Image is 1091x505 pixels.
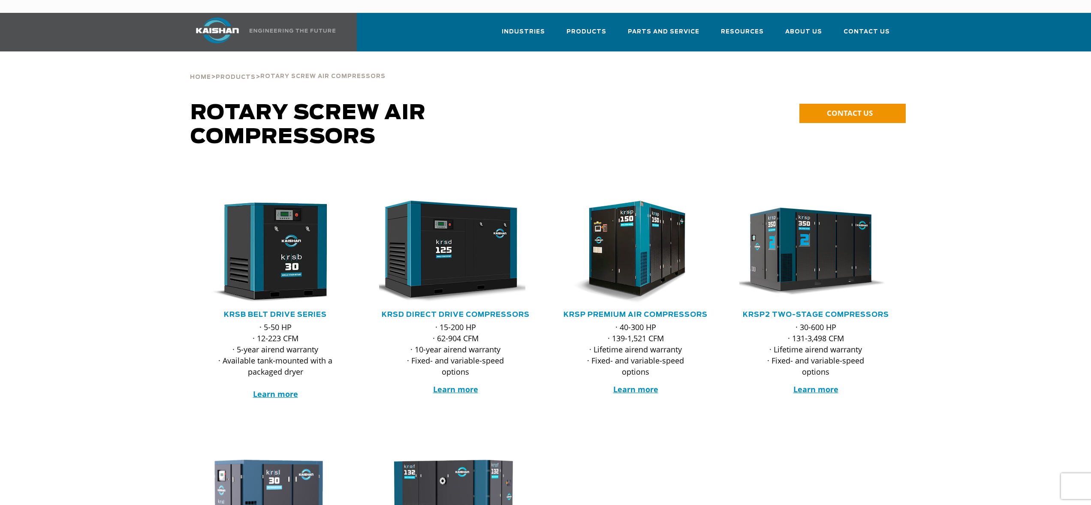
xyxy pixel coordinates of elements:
[567,27,606,37] span: Products
[553,201,705,304] img: krsp150
[253,389,298,399] a: Learn more
[216,322,335,400] p: · 5-50 HP · 12-223 CFM · 5-year airend warranty · Available tank-mounted with a packaged dryer
[250,29,335,33] img: Engineering the future
[382,311,530,318] a: KRSD Direct Drive Compressors
[844,27,890,37] span: Contact Us
[190,103,426,147] span: Rotary Screw Air Compressors
[721,27,764,37] span: Resources
[190,75,211,80] span: Home
[193,201,345,304] img: krsb30
[185,18,250,43] img: kaishan logo
[216,73,256,81] a: Products
[743,311,889,318] a: KRSP2 Two-Stage Compressors
[185,13,337,51] a: Kaishan USA
[396,322,515,377] p: · 15-200 HP · 62-904 CFM · 10-year airend warranty · Fixed- and variable-speed options
[190,73,211,81] a: Home
[502,21,545,50] a: Industries
[739,201,892,304] div: krsp350
[433,384,478,394] a: Learn more
[567,21,606,50] a: Products
[224,311,327,318] a: KRSB Belt Drive Series
[733,201,886,304] img: krsp350
[756,322,875,377] p: · 30-600 HP · 131-3,498 CFM · Lifetime airend warranty · Fixed- and variable-speed options
[559,201,712,304] div: krsp150
[628,21,699,50] a: Parts and Service
[844,21,890,50] a: Contact Us
[379,201,532,304] div: krsd125
[827,108,873,118] span: CONTACT US
[628,27,699,37] span: Parts and Service
[576,322,695,377] p: · 40-300 HP · 139-1,521 CFM · Lifetime airend warranty · Fixed- and variable-speed options
[785,21,822,50] a: About Us
[502,27,545,37] span: Industries
[799,104,906,123] a: CONTACT US
[721,21,764,50] a: Resources
[260,74,386,79] span: Rotary Screw Air Compressors
[216,75,256,80] span: Products
[564,311,708,318] a: KRSP Premium Air Compressors
[190,51,386,84] div: > >
[785,27,822,37] span: About Us
[199,201,352,304] div: krsb30
[613,384,658,394] a: Learn more
[373,201,525,304] img: krsd125
[793,384,838,394] a: Learn more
